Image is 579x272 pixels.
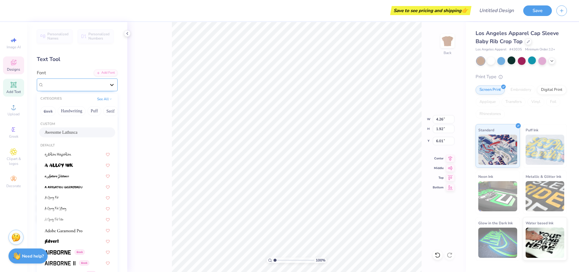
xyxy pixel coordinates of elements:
button: Greek [40,106,56,116]
div: Vinyl [527,98,544,107]
div: Save to see pricing and shipping [392,6,470,15]
img: A Charming Font Outline [45,218,63,222]
span: Water based Ink [526,220,553,226]
span: Decorate [6,184,21,188]
div: Applique [476,98,500,107]
span: Top [433,176,444,180]
span: Designs [7,67,20,72]
span: Greek [74,249,85,255]
img: Neon Ink [478,181,517,211]
img: A Charming Font [45,196,59,200]
button: Save [523,5,552,16]
span: Awesome Lathusca [45,129,78,136]
img: a Antara Distance [45,174,69,178]
img: Adobe Garamond Pro [45,229,82,233]
span: Minimum Order: 12 + [525,47,555,52]
img: Airborne II [45,261,75,265]
span: # 43035 [509,47,522,52]
span: 👉 [461,7,468,14]
div: Custom [37,122,118,127]
span: Metallic & Glitter Ink [526,173,561,180]
img: Advert [45,239,59,244]
img: Standard [478,135,517,165]
input: Untitled Design [474,5,519,17]
span: Personalized Names [47,32,69,40]
span: 100 % [316,258,325,263]
button: Puff [87,106,101,116]
span: Image AI [7,45,21,50]
div: Embroidery [507,85,535,94]
div: Text Tool [37,55,118,63]
img: Puff Ink [526,135,565,165]
span: Standard [478,127,494,133]
img: Glow in the Dark Ink [478,228,517,258]
span: Neon Ink [478,173,493,180]
span: Middle [433,166,444,170]
span: Los Angeles Apparel Cap Sleeve Baby Rib Crop Top [476,30,559,45]
span: Clipart & logos [3,156,24,166]
div: Default [37,143,118,148]
span: Add Text [6,89,21,94]
button: Handwriting [58,106,86,116]
button: See All [95,96,114,102]
div: Foil [546,98,560,107]
div: Transfers [501,98,526,107]
div: Back [444,50,451,56]
span: Los Angeles Apparel [476,47,506,52]
span: Greek [79,260,89,266]
img: Airborne [45,250,71,254]
div: CATEGORIES [40,96,62,101]
span: Bottom [433,185,444,190]
div: Rhinestones [476,110,505,119]
div: Print Type [476,73,567,80]
img: Water based Ink [526,228,565,258]
label: Font [37,69,46,76]
img: a Arigatou Gozaimasu [45,185,82,189]
span: Puff Ink [526,127,538,133]
img: A Charming Font Leftleaning [45,207,66,211]
button: Serif [103,106,118,116]
span: Glow in the Dark Ink [478,220,513,226]
img: Metallic & Glitter Ink [526,181,565,211]
img: Back [441,35,454,47]
strong: Need help? [22,253,44,259]
span: Upload [8,112,20,117]
div: Screen Print [476,85,505,94]
div: Add Font [94,69,118,76]
span: Center [433,156,444,161]
img: a Alloy Ink [45,163,73,168]
img: a Ahlan Wasahlan [45,152,71,157]
div: Digital Print [537,85,566,94]
span: Greek [9,134,18,139]
span: Personalized Numbers [88,32,110,40]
